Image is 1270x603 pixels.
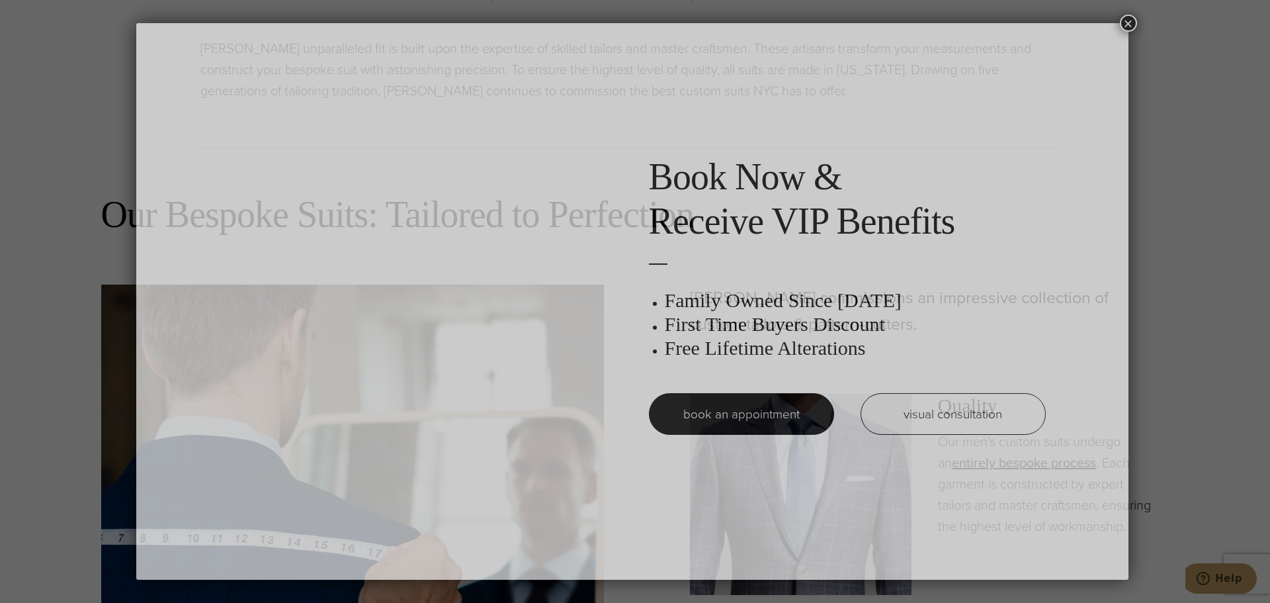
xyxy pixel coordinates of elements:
a: book an appointment [649,393,834,435]
button: Close [1120,15,1137,32]
h2: Book Now & Receive VIP Benefits [649,155,1046,244]
a: visual consultation [861,393,1046,435]
span: Help [30,9,57,21]
h3: Free Lifetime Alterations [665,336,1046,360]
h3: First Time Buyers Discount [665,312,1046,336]
h3: Family Owned Since [DATE] [665,289,1046,312]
